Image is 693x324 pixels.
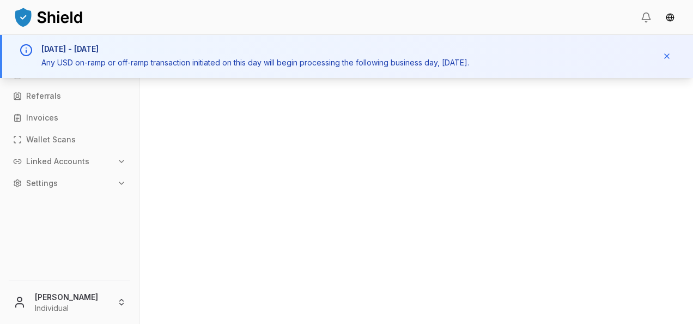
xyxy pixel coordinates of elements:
[9,109,130,127] a: Invoices
[41,44,641,55] h3: [DATE] - [DATE]
[9,131,130,148] a: Wallet Scans
[26,92,61,100] p: Referrals
[13,6,84,28] img: ShieldPay Logo
[26,70,84,78] p: Virtual Account
[26,136,76,143] p: Wallet Scans
[26,158,89,165] p: Linked Accounts
[4,285,135,320] button: [PERSON_NAME]Individual
[35,291,108,303] p: [PERSON_NAME]
[26,179,58,187] p: Settings
[41,57,641,69] p: Any USD on-ramp or off-ramp transaction initiated on this day will begin processing the following...
[26,114,58,122] p: Invoices
[9,153,130,170] button: Linked Accounts
[35,303,108,314] p: Individual
[658,47,676,65] button: Dismiss notification
[9,87,130,105] a: Referrals
[9,175,130,192] button: Settings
